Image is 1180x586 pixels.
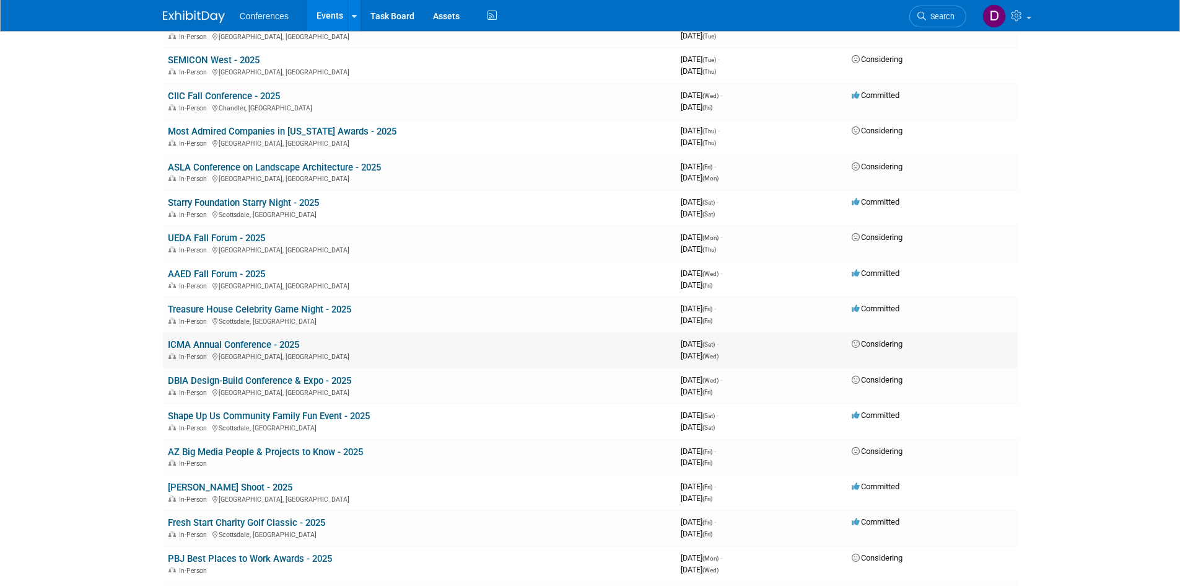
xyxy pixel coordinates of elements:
span: Committed [852,197,899,206]
span: In-Person [179,211,211,219]
div: Scottsdale, [GEOGRAPHIC_DATA] [168,316,671,326]
span: (Fri) [702,519,712,526]
span: (Fri) [702,389,712,396]
span: In-Person [179,68,211,76]
span: [DATE] [681,529,712,538]
div: [GEOGRAPHIC_DATA], [GEOGRAPHIC_DATA] [168,387,671,397]
span: (Fri) [702,164,712,171]
span: (Wed) [702,353,719,360]
a: PBJ Best Places to Work Awards - 2025 [168,553,332,564]
span: In-Person [179,353,211,361]
a: Most Admired Companies in [US_STATE] Awards - 2025 [168,126,396,137]
span: (Sat) [702,341,715,348]
a: Fresh Start Charity Golf Classic - 2025 [168,517,325,528]
a: DBIA Design-Build Conference & Expo - 2025 [168,375,351,386]
span: - [714,304,716,313]
span: [DATE] [681,553,722,562]
a: SEMICON West - 2025 [168,55,260,66]
span: In-Person [179,424,211,432]
a: Shape Up Us Community Family Fun Event - 2025 [168,411,370,422]
span: (Sat) [702,199,715,206]
span: (Sat) [702,412,715,419]
span: In-Person [179,175,211,183]
a: AZ Big Media People & Projects to Know - 2025 [168,446,363,458]
img: In-Person Event [168,459,176,466]
span: (Mon) [702,555,719,562]
a: AAED Fall Forum - 2025 [168,269,265,280]
a: ASLA Conference on Landscape Architecture - 2025 [168,162,381,173]
span: [DATE] [681,244,716,254]
span: [DATE] [681,31,716,40]
img: In-Person Event [168,33,176,39]
span: [DATE] [681,91,722,100]
span: Considering [852,553,902,562]
span: - [714,162,716,171]
span: (Fri) [702,495,712,502]
span: Search [926,12,955,21]
img: In-Person Event [168,389,176,395]
img: In-Person Event [168,567,176,573]
img: In-Person Event [168,104,176,110]
span: - [717,197,719,206]
img: In-Person Event [168,175,176,181]
span: Committed [852,482,899,491]
div: [GEOGRAPHIC_DATA], [GEOGRAPHIC_DATA] [168,31,671,41]
span: Considering [852,55,902,64]
span: [DATE] [681,66,716,76]
span: Committed [852,411,899,420]
span: Considering [852,126,902,135]
span: [DATE] [681,494,712,503]
span: [DATE] [681,565,719,574]
span: [DATE] [681,411,719,420]
a: ICMA Annual Conference - 2025 [168,339,299,350]
div: Scottsdale, [GEOGRAPHIC_DATA] [168,209,671,219]
span: - [720,233,722,242]
span: - [714,517,716,526]
span: In-Person [179,317,211,326]
span: [DATE] [681,375,722,384]
span: [DATE] [681,387,712,396]
span: Committed [852,517,899,526]
span: [DATE] [681,482,716,491]
span: Considering [852,233,902,242]
span: (Thu) [702,68,716,75]
div: [GEOGRAPHIC_DATA], [GEOGRAPHIC_DATA] [168,244,671,254]
span: - [718,55,720,64]
span: (Fri) [702,282,712,289]
span: Conferences [240,11,289,21]
a: [PERSON_NAME] Shoot - 2025 [168,482,292,493]
span: Considering [852,339,902,348]
div: Chandler, [GEOGRAPHIC_DATA] [168,102,671,112]
span: [DATE] [681,55,720,64]
span: In-Person [179,282,211,290]
span: [DATE] [681,209,715,218]
span: (Sat) [702,424,715,431]
span: (Mon) [702,175,719,182]
span: [DATE] [681,280,712,290]
span: [DATE] [681,269,722,278]
span: Committed [852,269,899,278]
span: (Fri) [702,104,712,111]
span: (Fri) [702,459,712,466]
span: [DATE] [681,339,719,348]
a: Starry Foundation Starry Night - 2025 [168,197,319,208]
div: [GEOGRAPHIC_DATA], [GEOGRAPHIC_DATA] [168,66,671,76]
img: In-Person Event [168,495,176,502]
span: (Fri) [702,484,712,491]
span: (Thu) [702,140,716,146]
a: UEDA Fall Forum - 2025 [168,233,265,244]
span: (Fri) [702,531,712,538]
span: In-Person [179,567,211,575]
span: [DATE] [681,138,716,147]
img: In-Person Event [168,211,176,217]
span: (Sat) [702,211,715,218]
span: (Tue) [702,33,716,40]
img: In-Person Event [168,317,176,324]
span: [DATE] [681,458,712,467]
div: [GEOGRAPHIC_DATA], [GEOGRAPHIC_DATA] [168,280,671,290]
span: [DATE] [681,304,716,313]
span: - [720,91,722,100]
img: Diane Arabia [982,4,1006,28]
img: In-Person Event [168,424,176,430]
img: In-Person Event [168,140,176,146]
